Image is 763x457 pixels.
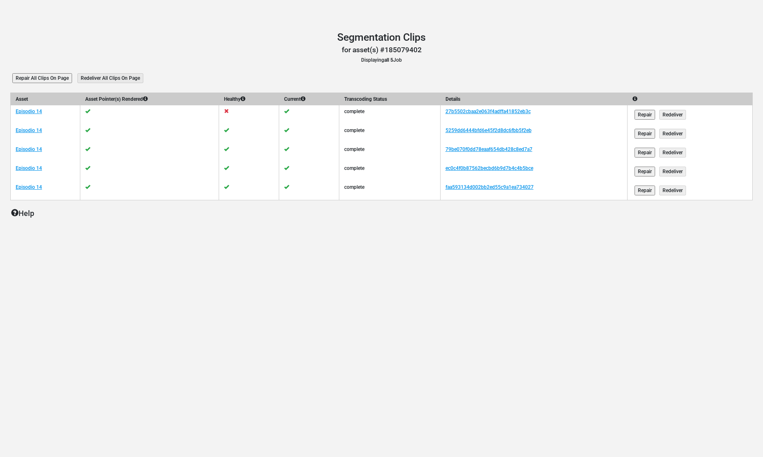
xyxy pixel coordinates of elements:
[659,110,686,120] input: Redeliver
[659,148,686,158] input: Redeliver
[635,167,655,176] input: Repair
[11,208,753,219] p: Help
[446,184,534,190] a: faa593134d002bb2ed55c9a1ea734027
[339,162,440,181] td: complete
[339,124,440,143] td: complete
[279,93,339,106] th: Current
[659,167,686,176] input: Redeliver
[635,129,655,139] input: Repair
[77,73,143,83] input: Redeliver All Clips On Page
[440,93,627,106] th: Details
[446,146,532,152] a: 79be070f0dd78eaaf654db428c8ed7a7
[16,146,42,152] a: Episodio 14
[339,143,440,162] td: complete
[16,165,42,171] a: Episodio 14
[635,110,655,120] input: Repair
[446,165,533,171] a: ec0c4f0b87562becbd6b9d7b4c4b5bce
[80,93,219,106] th: Asset Pointer(s) Rendered
[339,105,440,124] td: complete
[659,129,686,139] input: Redeliver
[11,93,80,106] th: Asset
[16,184,42,190] a: Episodio 14
[339,93,440,106] th: Transcoding Status
[16,109,42,114] a: Episodio 14
[446,128,532,133] a: 5259dd6444bfd6e45f2d8dc6fbb5f2eb
[10,31,753,44] h1: Segmentation Clips
[339,181,440,200] td: complete
[635,148,655,158] input: Repair
[659,186,686,195] input: Redeliver
[16,128,42,133] a: Episodio 14
[446,109,531,114] a: 27b5502cbaa2e063f4adffa41852eb3c
[635,186,655,195] input: Repair
[10,31,753,64] header: Displaying Job
[384,57,393,63] b: all 5
[10,46,753,54] h3: for asset(s) #185079402
[219,93,279,106] th: Healthy
[12,73,72,83] input: Repair All Clips On Page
